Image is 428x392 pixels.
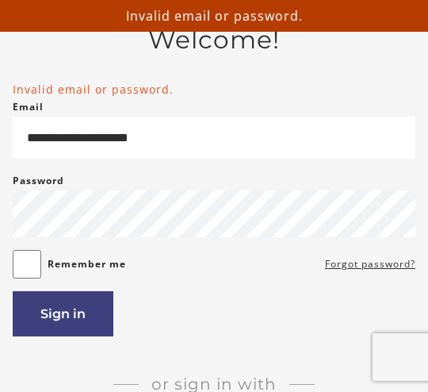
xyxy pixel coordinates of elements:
[6,6,422,25] p: Invalid email or password.
[13,25,415,56] h2: Welcome!
[325,255,415,274] a: Forgot password?
[13,81,415,98] li: Invalid email or password.
[13,98,44,117] label: Email
[13,171,64,190] label: Password
[13,291,113,336] button: Sign in
[48,255,126,274] label: Remember me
